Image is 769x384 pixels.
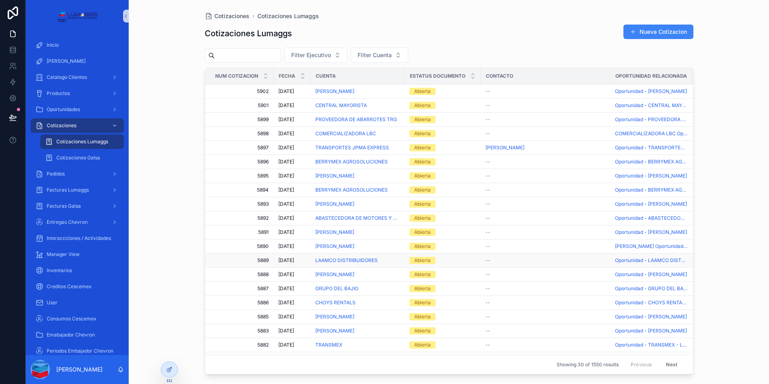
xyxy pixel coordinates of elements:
[215,159,269,165] a: 5896
[358,51,392,59] span: Filter Cuenta
[693,215,749,221] a: [PERSON_NAME]
[615,88,687,95] span: Oportunidad - [PERSON_NAME]
[278,201,306,207] a: [DATE]
[693,285,749,292] a: [PERSON_NAME]
[485,145,524,151] span: [PERSON_NAME]
[409,130,476,137] a: Abierta
[485,187,605,193] a: --
[615,173,687,179] a: Oportunidad - [PERSON_NAME]
[26,32,129,355] div: scrollable content
[409,215,476,222] a: Abierta
[414,172,431,180] div: Abierta
[278,257,306,264] a: [DATE]
[315,102,367,109] span: CENTRAL MAYORISTA
[215,187,269,193] a: 5894
[315,187,388,193] a: BERRYMEX AGROSOLUCIONES
[31,54,124,68] a: [PERSON_NAME]
[278,271,294,278] span: [DATE]
[315,257,378,264] a: LAAMCO DISTRIBUIDORES
[291,51,331,59] span: Filter Ejecutivo
[278,271,306,278] a: [DATE]
[615,102,687,109] a: Oportunidad - CENTRAL MAYORISTA - [PERSON_NAME]
[278,229,306,235] a: [DATE]
[215,229,269,235] span: 5891
[315,229,354,235] a: [PERSON_NAME]
[485,130,605,137] a: --
[693,285,732,292] span: [PERSON_NAME]
[409,88,476,95] a: Abierta
[215,271,269,278] a: 5888
[615,285,687,292] a: Oportunidad - GRUPO DEL BAJIO - LUMAGGS
[414,215,431,222] div: Abierta
[47,187,89,193] span: Facturas Lumaggs
[47,283,92,290] span: Creditos Cescemex
[31,167,124,181] a: Pedidos
[215,201,269,207] a: 5893
[31,38,124,52] a: Inicio
[615,271,687,278] a: Oportunidad - [PERSON_NAME]
[278,145,306,151] a: [DATE]
[693,88,749,95] a: [PERSON_NAME]
[414,243,431,250] div: Abierta
[693,243,732,250] span: [PERSON_NAME]
[615,271,687,278] a: Oportunidad - [PERSON_NAME]
[693,130,732,137] a: [PERSON_NAME]
[31,279,124,294] a: Creditos Cescemex
[615,257,687,264] a: Oportunidad - LAAMCO DISTRIBUIDORES - LUMAGGS
[409,285,476,292] a: Abierta
[315,229,400,235] a: [PERSON_NAME]
[215,215,269,221] a: 5892
[205,12,249,20] a: Cotizaciones
[615,243,687,250] a: [PERSON_NAME] Oportunidad LUMAGGS
[315,215,400,221] a: ABASTECEDORA DE MOTORES Y ACCESORIOS
[31,231,124,246] a: Interaccciones / Actividades
[257,12,319,20] a: Cotizaciones Lumaggs
[485,145,605,151] a: [PERSON_NAME]
[414,200,431,208] div: Abierta
[278,88,306,95] a: [DATE]
[278,257,294,264] span: [DATE]
[693,215,732,221] span: [PERSON_NAME]
[47,267,72,274] span: Inventarios
[315,201,400,207] a: [PERSON_NAME]
[623,25,693,39] button: Nueva Cotizacion
[315,201,354,207] span: [PERSON_NAME]
[693,145,732,151] a: [PERSON_NAME]
[315,116,400,123] a: PROVEEDORA DE ABARROTES TRG
[414,130,431,137] div: Abierta
[485,285,605,292] a: --
[693,102,732,109] span: [PERSON_NAME]
[278,229,294,235] span: [DATE]
[315,159,388,165] span: BERRYMEX AGROSOLUCIONES
[485,257,605,264] a: --
[414,144,431,151] div: Abierta
[485,201,605,207] a: --
[315,173,400,179] a: [PERSON_NAME]
[693,187,749,193] a: [DEMOGRAPHIC_DATA][PERSON_NAME]
[215,257,269,264] span: 5889
[693,145,749,151] a: [PERSON_NAME]
[278,88,294,95] span: [DATE]
[485,187,490,193] span: --
[615,88,687,95] a: Oportunidad - [PERSON_NAME]
[315,145,400,151] a: TRANSPORTES JPMA EXPRESS
[615,229,687,235] a: Oportunidad - [PERSON_NAME]
[315,187,400,193] a: BERRYMEX AGROSOLUCIONES
[615,215,687,221] a: Oportunidad - ABASTECEDORA DE MOTORES Y ACCESORIOS - LUMAGGS
[31,263,124,278] a: Inventarios
[615,130,687,137] span: COMERCIALIZADORA LBC Oportunidad LUMAGGS
[315,271,354,278] a: [PERSON_NAME]
[615,159,687,165] a: Oportunidad - BERRYMEX AGROSOLUCIONES - LUMAGGS
[485,130,490,137] span: --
